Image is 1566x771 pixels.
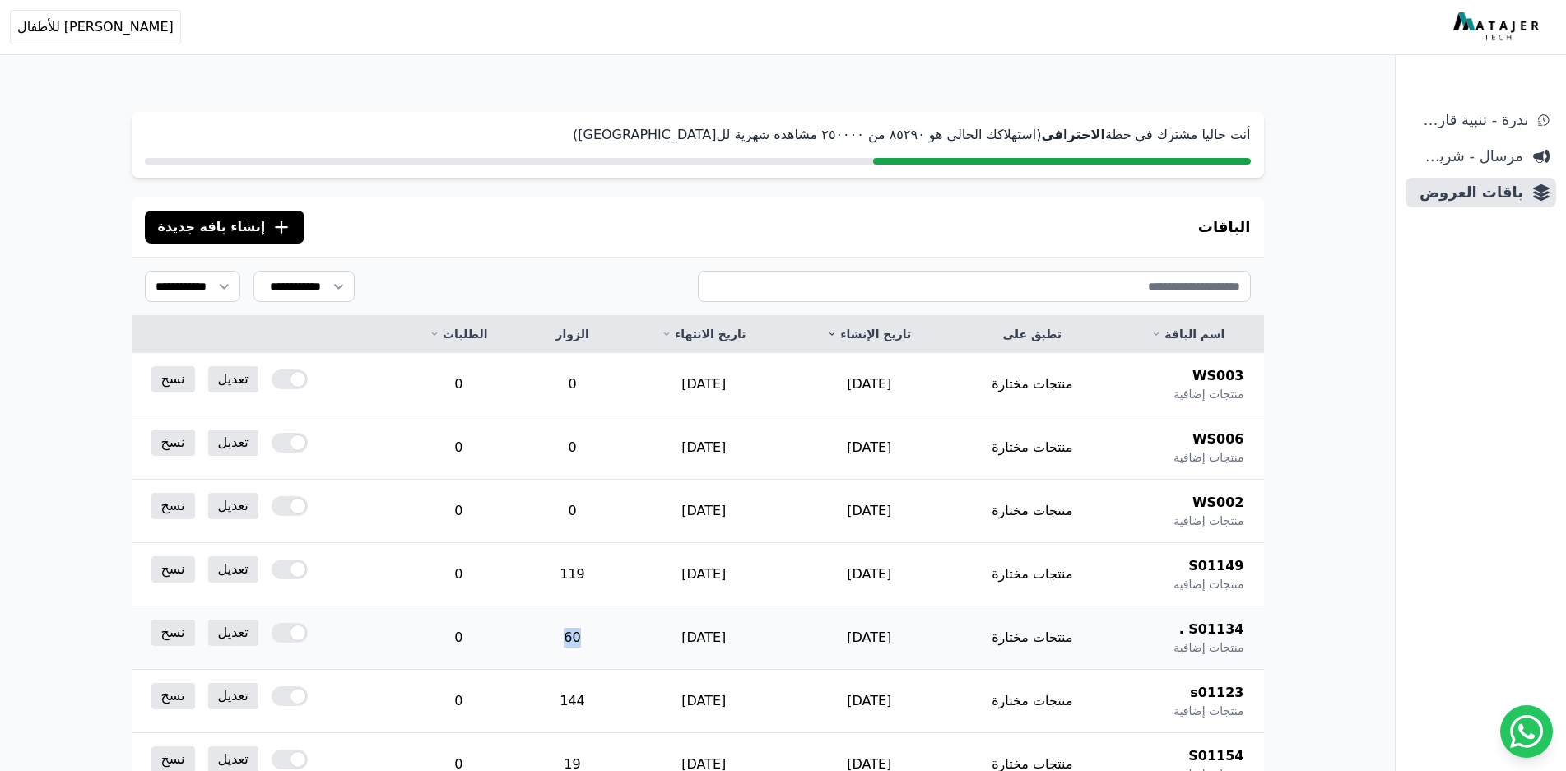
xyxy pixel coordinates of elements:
[208,620,258,646] a: تعديل
[145,211,305,244] button: إنشاء باقة جديدة
[151,493,195,519] a: نسخ
[145,125,1251,145] p: أنت حاليا مشترك في خطة (استهلاكك الحالي هو ٨٥٢٩۰ من ٢٥۰۰۰۰ مشاهدة شهرية لل[GEOGRAPHIC_DATA])
[1173,449,1243,466] span: منتجات إضافية
[151,556,195,583] a: نسخ
[158,217,266,237] span: إنشاء باقة جديدة
[151,683,195,709] a: نسخ
[621,670,787,733] td: [DATE]
[393,543,523,606] td: 0
[208,683,258,709] a: تعديل
[413,326,504,342] a: الطلبات
[393,670,523,733] td: 0
[1173,513,1243,529] span: منتجات إضافية
[1412,181,1523,204] span: باقات العروض
[1192,493,1244,513] span: WS002
[621,416,787,480] td: [DATE]
[787,480,952,543] td: [DATE]
[1192,430,1244,449] span: WS006
[1173,639,1243,656] span: منتجات إضافية
[523,480,620,543] td: 0
[151,620,195,646] a: نسخ
[393,353,523,416] td: 0
[952,316,1113,353] th: تطبق على
[208,366,258,392] a: تعديل
[952,416,1113,480] td: منتجات مختارة
[1198,216,1251,239] h3: الباقات
[10,10,181,44] button: [PERSON_NAME] للأطفال
[1188,746,1243,766] span: S01154
[1412,109,1528,132] span: ندرة - تنبية قارب علي النفاذ
[787,353,952,416] td: [DATE]
[1412,145,1523,168] span: مرسال - شريط دعاية
[523,670,620,733] td: 144
[1132,326,1243,342] a: اسم الباقة
[208,556,258,583] a: تعديل
[523,316,620,353] th: الزوار
[393,480,523,543] td: 0
[952,606,1113,670] td: منتجات مختارة
[952,670,1113,733] td: منتجات مختارة
[208,430,258,456] a: تعديل
[621,353,787,416] td: [DATE]
[787,543,952,606] td: [DATE]
[641,326,767,342] a: تاريخ الانتهاء
[17,17,174,37] span: [PERSON_NAME] للأطفال
[787,670,952,733] td: [DATE]
[151,366,195,392] a: نسخ
[621,480,787,543] td: [DATE]
[1041,127,1105,142] strong: الاحترافي
[393,606,523,670] td: 0
[952,480,1113,543] td: منتجات مختارة
[621,606,787,670] td: [DATE]
[1453,12,1543,42] img: MatajerTech Logo
[952,543,1113,606] td: منتجات مختارة
[1173,703,1243,719] span: منتجات إضافية
[806,326,932,342] a: تاريخ الإنشاء
[787,416,952,480] td: [DATE]
[952,353,1113,416] td: منتجات مختارة
[787,606,952,670] td: [DATE]
[1173,576,1243,592] span: منتجات إضافية
[1188,556,1243,576] span: S01149
[523,606,620,670] td: 60
[208,493,258,519] a: تعديل
[523,543,620,606] td: 119
[523,353,620,416] td: 0
[1173,386,1243,402] span: منتجات إضافية
[1179,620,1244,639] span: S01134 .
[393,416,523,480] td: 0
[1190,683,1243,703] span: s01123
[151,430,195,456] a: نسخ
[523,416,620,480] td: 0
[1192,366,1244,386] span: WS003
[621,543,787,606] td: [DATE]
